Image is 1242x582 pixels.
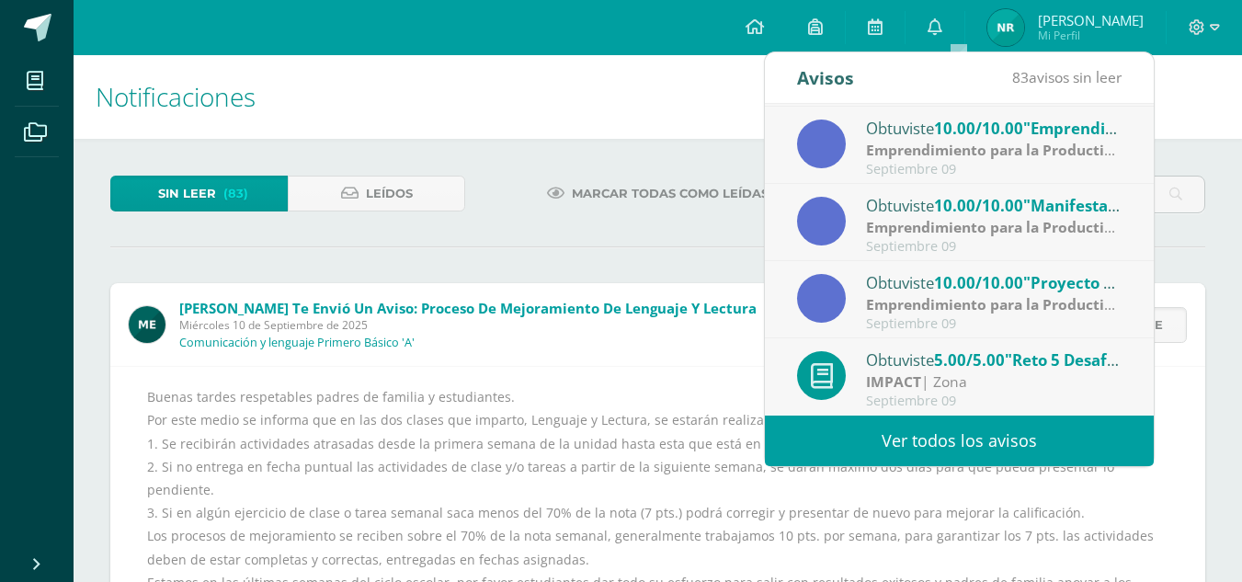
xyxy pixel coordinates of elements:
div: Septiembre 09 [866,394,1122,409]
div: Obtuviste en [866,193,1122,217]
strong: Emprendimiento para la Productividad [866,217,1144,237]
div: Septiembre 09 [866,162,1122,177]
span: (83) [223,177,248,211]
a: Sin leer(83) [110,176,288,211]
span: [PERSON_NAME] te envió un aviso: Proceso de mejoramiento de Lenguaje y Lectura [179,299,757,317]
span: 10.00/10.00 [934,272,1023,293]
div: Obtuviste en [866,348,1122,371]
strong: IMPACT [866,371,921,392]
span: "Reto 5 Desafío en casa" [1005,349,1189,371]
span: "Proyecto social" [1023,272,1154,293]
span: 10.00/10.00 [934,195,1023,216]
div: Septiembre 09 [866,239,1122,255]
span: avisos sin leer [1012,67,1122,87]
img: e5319dee200a4f57f0a5ff00aaca67bb.png [129,306,165,343]
span: Mi Perfil [1038,28,1144,43]
span: Notificaciones [96,79,256,114]
span: Marcar todas como leídas [572,177,769,211]
span: 5.00/5.00 [934,349,1005,371]
a: Marcar todas como leídas [524,176,792,211]
img: 1627d95f32ca30408c832183417cdb7e.png [987,9,1024,46]
div: Septiembre 09 [866,316,1122,332]
div: Obtuviste en [866,270,1122,294]
div: | zona [866,217,1122,238]
span: Leídos [366,177,413,211]
span: [PERSON_NAME] [1038,11,1144,29]
span: 10.00/10.00 [934,118,1023,139]
div: Obtuviste en [866,116,1122,140]
a: Leídos [288,176,465,211]
span: Sin leer [158,177,216,211]
div: | Zona [866,371,1122,393]
strong: Emprendimiento para la Productividad [866,294,1144,314]
span: 83 [1012,67,1029,87]
p: Comunicación y lenguaje Primero Básico 'A' [179,336,415,350]
strong: Emprendimiento para la Productividad [866,140,1144,160]
a: Ver todos los avisos [765,416,1154,466]
span: Miércoles 10 de Septiembre de 2025 [179,317,757,333]
div: | zona [866,140,1122,161]
div: | zona [866,294,1122,315]
div: Avisos [797,52,854,103]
